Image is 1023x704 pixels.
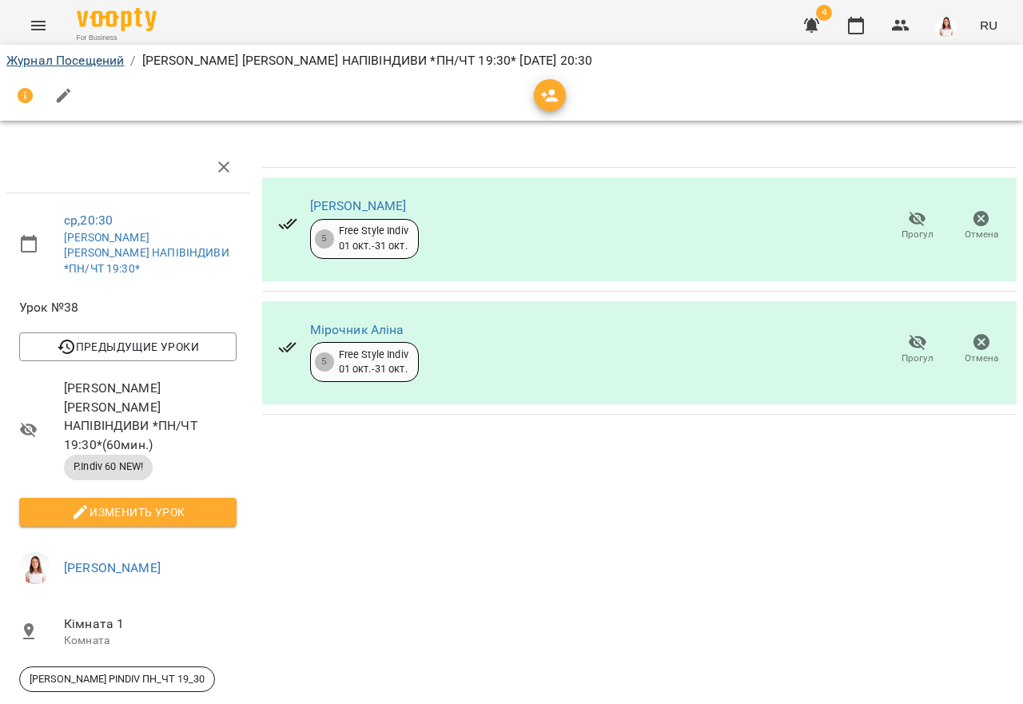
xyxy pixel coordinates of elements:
button: Прогул [886,327,949,372]
a: [PERSON_NAME] [PERSON_NAME] НАПІВІНДИВИ *ПН/ЧТ 19:30* [64,231,229,275]
img: 08a8fea649eb256ac8316bd63965d58e.jpg [935,14,957,37]
button: Menu [19,6,58,45]
p: Комната [64,633,237,649]
div: 5 [315,352,334,372]
li: / [130,51,135,70]
a: Журнал Посещений [6,53,124,68]
button: Отмена [949,327,1013,372]
span: [PERSON_NAME] PINDIV ПН_ЧТ 19_30 [20,672,214,686]
span: Изменить урок [32,503,224,522]
button: RU [973,10,1004,40]
a: [PERSON_NAME] [310,198,407,213]
p: [PERSON_NAME] [PERSON_NAME] НАПІВІНДИВИ *ПН/ЧТ 19:30* [DATE] 20:30 [142,51,593,70]
button: Предыдущие уроки [19,332,237,361]
span: Отмена [965,228,998,241]
button: Прогул [886,204,949,249]
img: Voopty Logo [77,8,157,31]
img: 08a8fea649eb256ac8316bd63965d58e.jpg [19,552,51,584]
span: Прогул [902,352,933,365]
a: [PERSON_NAME] [64,560,161,575]
span: Прогул [902,228,933,241]
a: Мірочник Аліна [310,322,404,337]
span: Отмена [965,352,998,365]
span: Кімната 1 [64,615,237,634]
button: Изменить урок [19,498,237,527]
span: Урок №38 [19,298,237,317]
nav: breadcrumb [6,51,1017,70]
span: P.Indiv 60 NEW! [64,459,153,474]
span: For Business [77,33,157,43]
div: 5 [315,229,334,249]
span: [PERSON_NAME] [PERSON_NAME] НАПІВІНДИВИ *ПН/ЧТ 19:30* ( 60 мин. ) [64,379,237,454]
div: [PERSON_NAME] PINDIV ПН_ЧТ 19_30 [19,666,215,692]
a: ср , 20:30 [64,213,113,228]
span: RU [980,17,997,34]
button: Отмена [949,204,1013,249]
div: Free Style Indiv 01 окт. - 31 окт. [339,224,408,253]
span: 4 [816,5,832,21]
span: Предыдущие уроки [32,337,224,356]
div: Free Style Indiv 01 окт. - 31 окт. [339,348,408,377]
